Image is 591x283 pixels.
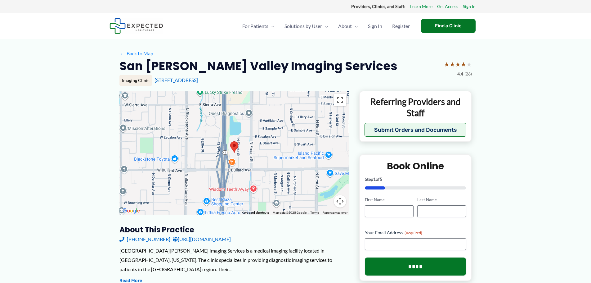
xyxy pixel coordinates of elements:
strong: Providers, Clinics, and Staff: [351,4,405,9]
a: [STREET_ADDRESS] [154,77,198,83]
a: AboutMenu Toggle [333,15,363,37]
label: Last Name [417,197,466,203]
img: Expected Healthcare Logo - side, dark font, small [110,18,163,34]
div: [GEOGRAPHIC_DATA][PERSON_NAME] Imaging Services is a medical imaging facility located in [GEOGRAP... [119,246,349,274]
div: Imaging Clinic [119,75,152,86]
button: Toggle fullscreen view [334,94,346,106]
a: Find a Clinic [421,19,476,33]
button: Keyboard shortcuts [242,211,269,215]
span: ★ [444,58,450,70]
a: For PatientsMenu Toggle [237,15,280,37]
span: ★ [461,58,466,70]
a: [URL][DOMAIN_NAME] [173,235,231,244]
span: (Required) [405,231,422,235]
span: Map data ©2025 Google [273,211,307,214]
h3: About this practice [119,225,349,235]
h2: Book Online [365,160,466,172]
a: Open this area in Google Maps (opens a new window) [121,207,141,215]
span: 1 [373,176,376,182]
a: Solutions by UserMenu Toggle [280,15,333,37]
span: Sign In [368,15,382,37]
a: Register [387,15,415,37]
label: Your Email Address [365,230,466,236]
span: ← [119,50,125,56]
span: 5 [380,176,382,182]
span: Menu Toggle [268,15,275,37]
img: Google [121,207,141,215]
span: Menu Toggle [322,15,328,37]
button: Submit Orders and Documents [365,123,467,137]
span: 4.4 [457,70,463,78]
span: ★ [450,58,455,70]
a: Sign In [363,15,387,37]
span: (26) [464,70,472,78]
label: First Name [365,197,414,203]
a: Terms (opens in new tab) [310,211,319,214]
nav: Primary Site Navigation [237,15,415,37]
p: Step of [365,177,466,181]
a: [PHONE_NUMBER] [119,235,170,244]
span: Menu Toggle [352,15,358,37]
a: Report a map error [323,211,347,214]
span: For Patients [242,15,268,37]
a: ←Back to Map [119,49,153,58]
button: Map camera controls [334,195,346,208]
p: Referring Providers and Staff [365,96,467,119]
span: Register [392,15,410,37]
a: Sign In [463,2,476,11]
h2: San [PERSON_NAME] Valley Imaging Services [119,58,397,74]
span: Solutions by User [284,15,322,37]
a: Get Access [437,2,458,11]
a: Learn More [410,2,432,11]
span: ★ [455,58,461,70]
span: About [338,15,352,37]
span: ★ [466,58,472,70]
